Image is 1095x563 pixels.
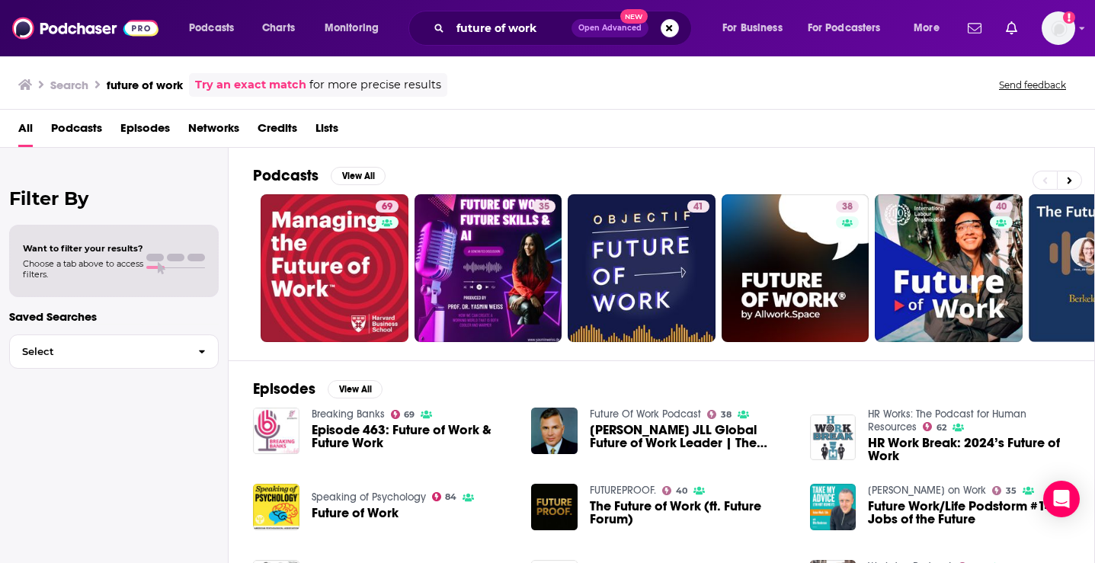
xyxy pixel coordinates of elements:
span: Podcasts [189,18,234,39]
img: Peter Miscovich JLL Global Future of Work Leader | The Hybrid Workplace Evolution: Unlocking the ... [531,408,578,454]
a: PodcastsView All [253,166,386,185]
span: For Business [722,18,783,39]
a: 35 [992,486,1017,495]
span: [PERSON_NAME] JLL Global Future of Work Leader | The Hybrid Workplace Evolution: Unlocking the Fu... [590,424,792,449]
a: The Future of Work (ft. Future Forum) [590,500,792,526]
button: View All [328,380,383,398]
button: open menu [903,16,959,40]
span: 35 [539,200,549,215]
img: Podchaser - Follow, Share and Rate Podcasts [12,14,158,43]
span: For Podcasters [808,18,881,39]
button: open menu [712,16,802,40]
a: EpisodesView All [253,379,383,398]
span: 69 [382,200,392,215]
a: Networks [188,116,239,147]
h3: future of work [107,78,183,92]
a: Episode 463: Future of Work & Future Work [312,424,514,449]
button: View All [331,167,386,185]
span: Monitoring [325,18,379,39]
img: Future Work/Life Podstorm #14: Jobs of the Future [810,484,856,530]
span: New [620,9,648,24]
a: All [18,116,33,147]
a: FUTUREPROOF. [590,484,656,497]
button: open menu [798,16,903,40]
a: Lists [315,116,338,147]
h2: Episodes [253,379,315,398]
span: Select [10,347,186,357]
h3: Search [50,78,88,92]
a: Credits [258,116,297,147]
a: HR Works: The Podcast for Human Resources [868,408,1026,433]
button: Show profile menu [1042,11,1075,45]
a: 40 [875,194,1023,342]
span: Podcasts [51,116,102,147]
img: The Future of Work (ft. Future Forum) [531,484,578,530]
span: More [914,18,940,39]
a: Show notifications dropdown [1000,15,1023,41]
input: Search podcasts, credits, & more... [450,16,572,40]
a: Future of Work [312,507,399,520]
span: for more precise results [309,76,441,94]
a: 35 [533,200,556,213]
span: Choose a tab above to access filters. [23,258,143,280]
a: 41 [687,200,709,213]
a: 40 [990,200,1013,213]
a: 38 [722,194,869,342]
div: Search podcasts, credits, & more... [423,11,706,46]
svg: Add a profile image [1063,11,1075,24]
span: Charts [262,18,295,39]
a: 38 [836,200,859,213]
span: Logged in as autumncomm [1042,11,1075,45]
h2: Podcasts [253,166,319,185]
a: 69 [376,200,399,213]
span: 69 [404,411,415,418]
p: Saved Searches [9,309,219,324]
span: 62 [937,424,946,431]
button: Select [9,334,219,369]
button: open menu [178,16,254,40]
a: 35 [415,194,562,342]
a: 41 [568,194,716,342]
span: 40 [676,488,687,494]
a: HR Work Break: 2024’s Future of Work [868,437,1070,462]
a: 38 [707,410,732,419]
h2: Filter By [9,187,219,210]
span: 35 [1006,488,1017,494]
a: Charts [252,16,304,40]
div: Open Intercom Messenger [1043,481,1080,517]
a: Breaking Banks [312,408,385,421]
button: Send feedback [994,78,1071,91]
span: Open Advanced [578,24,642,32]
img: Future of Work [253,484,299,530]
a: 69 [261,194,408,342]
button: Open AdvancedNew [572,19,648,37]
button: open menu [314,16,399,40]
a: Try an exact match [195,76,306,94]
a: Episodes [120,116,170,147]
a: HR Work Break: 2024’s Future of Work [810,414,856,461]
a: Show notifications dropdown [962,15,988,41]
span: Future Work/Life Podstorm #14: Jobs of the Future [868,500,1070,526]
span: Want to filter your results? [23,243,143,254]
span: 38 [721,411,732,418]
span: 41 [693,200,703,215]
a: 62 [923,422,946,431]
span: 38 [842,200,853,215]
img: User Profile [1042,11,1075,45]
img: Episode 463: Future of Work & Future Work [253,408,299,454]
